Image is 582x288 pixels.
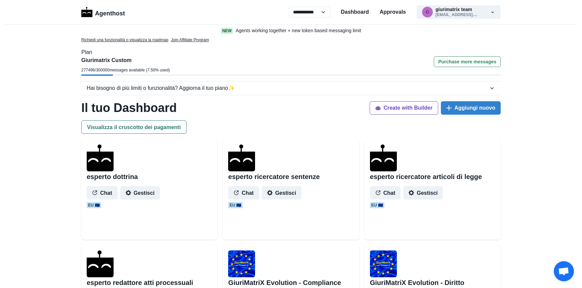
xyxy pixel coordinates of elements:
[370,173,482,181] h2: esperto ricercatore articoli di legge
[81,56,170,64] p: Giurimatrix Custom
[434,56,501,74] a: Purchase more messages
[380,8,406,16] a: Approvals
[87,173,138,181] h2: esperto dottrina
[221,28,233,34] span: New
[87,279,193,287] h2: esperto redattore atti processuali
[417,5,501,19] button: giurimatrix@gmail.comgiurimatrix team[EMAIL_ADDRESS]....
[228,173,320,181] h2: esperto ricercatore sentenze
[370,145,397,171] img: agenthostmascotdark.ico
[403,186,443,199] button: Gestisci
[370,202,384,208] span: EU 🇪🇺
[81,67,170,73] p: 277496 / 300000 messages available ( 7.50 % used)
[370,101,438,115] button: Create with Builder
[262,186,301,199] button: Gestisci
[228,186,259,199] button: Chat
[95,6,125,18] p: Agenthost
[87,145,114,171] img: agenthostmascotdark.ico
[434,56,501,67] button: Purchase more messages
[207,27,375,34] a: NewAgents working together + new token based messaging limit
[370,186,401,199] button: Chat
[87,250,114,277] img: agenthostmascotdark.ico
[87,202,101,208] span: EU 🇪🇺
[120,186,160,199] button: Gestisci
[81,37,168,43] a: Richiedi una funzionalità o visualizza la roadmap
[87,186,118,199] button: Chat
[228,202,243,208] span: EU 🇪🇺
[341,8,369,16] a: Dashboard
[81,48,501,56] p: Plan
[87,84,489,92] div: Hai bisogno di più limiti o funzionalità? Aggiorna il tuo piano ✨
[81,7,92,17] img: Logo
[81,101,177,115] h1: Il tuo Dashboard
[554,261,574,281] a: Aprire la chat
[228,250,255,277] img: user%2F1706%2Fc69140c4-d187-40b2-8d31-27057e89bcfe
[228,145,255,171] img: agenthostmascotdark.ico
[441,101,501,115] button: Aggiungi nuovo
[81,120,186,134] button: Visualizza il cruscotto dei pagamenti
[171,37,209,43] a: Join Affiliate Program
[370,250,397,277] img: user%2F1706%2F7dea465f-1924-49cc-a643-3e1d40af1abd
[81,81,501,95] button: Hai bisogno di più limiti o funzionalità? Aggiorna il tuo piano✨
[236,27,361,34] p: Agents working together + new token based messaging limit
[81,6,125,18] a: LogoAgenthost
